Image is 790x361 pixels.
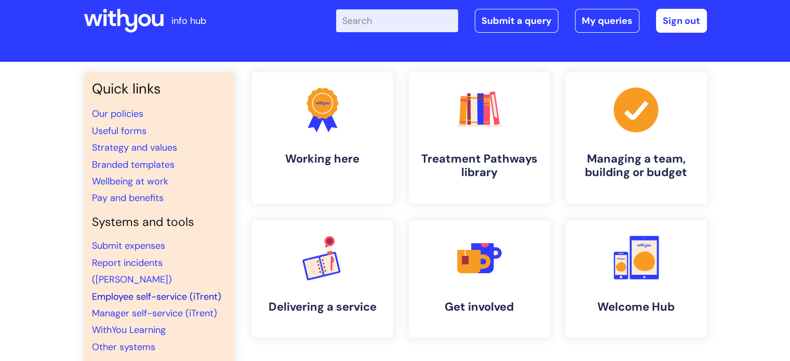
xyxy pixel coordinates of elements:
[92,158,175,171] a: Branded templates
[92,125,146,137] a: Useful forms
[409,72,550,204] a: Treatment Pathways library
[92,341,155,353] a: Other systems
[92,141,177,154] a: Strategy and values
[92,324,166,336] a: WithYou Learning
[336,9,707,33] div: | -
[574,152,699,180] h4: Managing a team, building or budget
[566,220,707,338] a: Welcome Hub
[252,220,393,338] a: Delivering a service
[566,72,707,204] a: Managing a team, building or budget
[92,307,217,319] a: Manager self-service (iTrent)
[336,9,458,32] input: Search
[417,300,542,314] h4: Get involved
[92,239,165,252] a: Submit expenses
[92,175,168,188] a: Wellbeing at work
[92,192,164,204] a: Pay and benefits
[409,220,550,338] a: Get involved
[574,300,699,314] h4: Welcome Hub
[656,9,707,33] a: Sign out
[417,152,542,180] h4: Treatment Pathways library
[92,290,221,303] a: Employee self-service (iTrent)
[92,215,227,230] h4: Systems and tools
[92,81,227,97] h3: Quick links
[475,9,558,33] a: Submit a query
[252,72,393,204] a: Working here
[171,12,206,29] p: info hub
[260,300,385,314] h4: Delivering a service
[260,152,385,166] h4: Working here
[92,257,172,286] a: Report incidents ([PERSON_NAME])
[92,108,143,120] a: Our policies
[575,9,639,33] a: My queries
